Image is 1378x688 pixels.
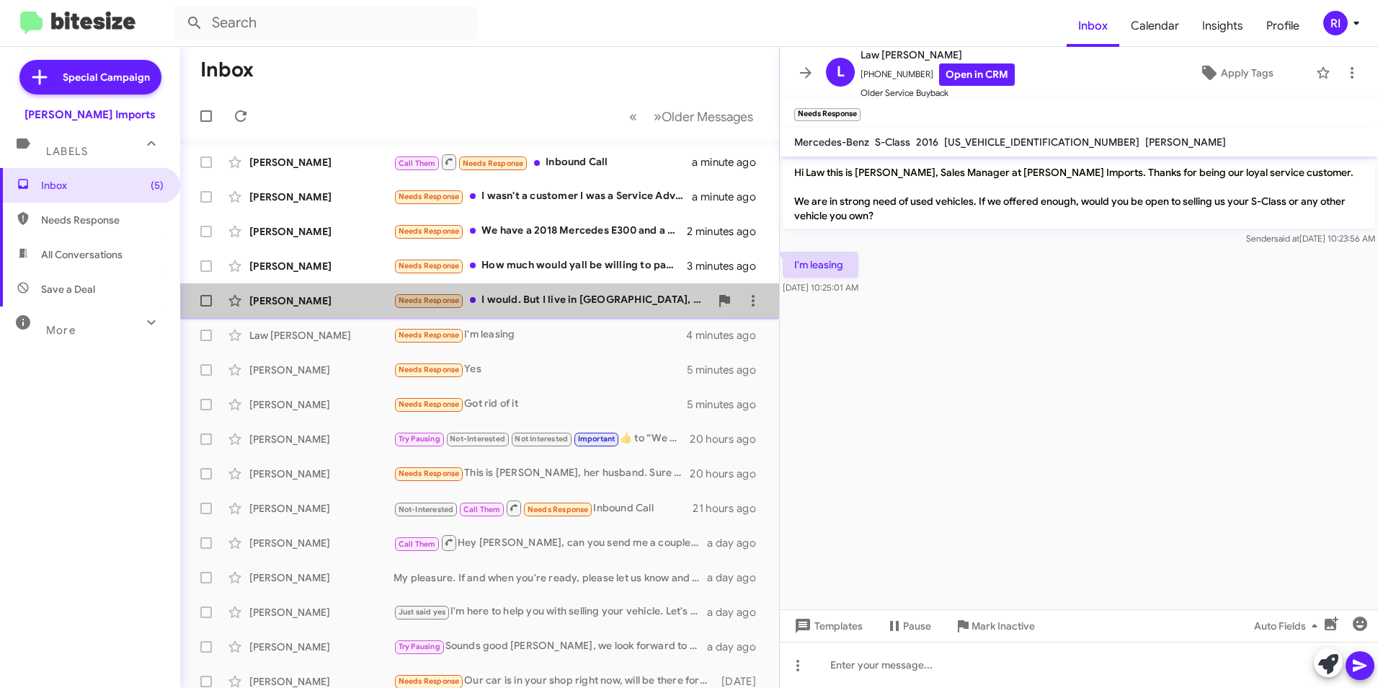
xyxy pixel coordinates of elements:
div: [PERSON_NAME] [249,294,394,308]
span: Needs Response [399,469,460,478]
div: a minute ago [692,155,768,169]
div: [PERSON_NAME] [249,570,394,585]
div: [PERSON_NAME] Imports [25,107,156,122]
div: My pleasure. If and when you're ready, please let us know and we'll do everything we can to make ... [394,570,707,585]
button: Auto Fields [1243,613,1335,639]
span: Needs Response [399,261,460,270]
span: More [46,324,76,337]
div: [PERSON_NAME] [249,190,394,204]
div: I'm here to help you with selling your vehicle. Let's schedule a visit to discuss your options! W... [394,604,707,620]
span: Call Them [463,505,501,514]
span: S-Class [875,136,910,149]
div: a minute ago [692,190,768,204]
div: 2 minutes ago [687,224,768,239]
a: Profile [1255,5,1311,47]
span: Needs Response [399,296,460,305]
div: Inbound Call [394,153,692,171]
span: Auto Fields [1254,613,1323,639]
a: Open in CRM [939,63,1015,86]
span: [US_VEHICLE_IDENTIFICATION_NUMBER] [944,136,1139,149]
div: Hey [PERSON_NAME], can you send me a couple of pics of your car? [394,534,707,552]
div: How much would yall be willing to pay for it? It has around 96,000 miles on it [394,257,687,274]
div: ​👍​ to “ We would need to schedule a physical inspection to give you an accurate value, which wou... [394,431,690,447]
div: 3 minutes ago [687,259,768,273]
span: L [837,61,845,84]
span: Older Service Buyback [861,86,1015,100]
span: Needs Response [399,365,460,374]
div: [PERSON_NAME] [249,397,394,412]
div: a day ago [707,605,768,619]
div: We have a 2018 Mercedes E300 and a 2017 Mercedes GLS450 [394,223,687,239]
div: [PERSON_NAME] [249,605,394,619]
small: Needs Response [794,108,861,121]
div: [PERSON_NAME] [249,224,394,239]
span: Needs Response [399,226,460,236]
button: Previous [621,102,646,131]
span: Call Them [399,539,436,549]
a: Special Campaign [19,60,161,94]
div: 4 minutes ago [686,328,768,343]
div: [PERSON_NAME] [249,640,394,654]
span: Templates [791,613,863,639]
span: Apply Tags [1221,60,1273,86]
span: Not-Interested [450,434,505,444]
button: RI [1311,11,1362,35]
div: a day ago [707,640,768,654]
span: [PHONE_NUMBER] [861,63,1015,86]
div: [PERSON_NAME] [249,536,394,550]
span: Not-Interested [399,505,454,514]
span: Try Pausing [399,642,440,651]
span: Save a Deal [41,282,95,296]
div: Got rid of it [394,396,687,413]
a: Inbox [1067,5,1119,47]
span: 2016 [916,136,938,149]
span: Needs Response [528,505,589,514]
span: Mercedes-Benz [794,136,869,149]
div: a day ago [707,570,768,585]
div: RI [1323,11,1348,35]
nav: Page navigation example [621,102,762,131]
div: 21 hours ago [693,501,768,516]
div: 20 hours ago [690,432,768,446]
span: Important [578,434,615,444]
div: 20 hours ago [690,467,768,481]
p: Hi Law this is [PERSON_NAME], Sales Manager at [PERSON_NAME] Imports. Thanks for being our loyal ... [783,159,1375,229]
span: said at [1274,233,1299,244]
span: Needs Response [41,213,164,227]
div: a day ago [707,536,768,550]
div: [PERSON_NAME] [249,363,394,377]
span: » [654,107,662,125]
button: Next [645,102,762,131]
span: Needs Response [463,159,524,168]
button: Mark Inactive [943,613,1046,639]
button: Templates [780,613,874,639]
span: Law [PERSON_NAME] [861,46,1015,63]
a: Calendar [1119,5,1191,47]
span: Inbox [41,178,164,193]
h1: Inbox [200,58,254,81]
span: Needs Response [399,400,460,409]
div: I would. But I live in [GEOGRAPHIC_DATA], [GEOGRAPHIC_DATA] now [394,292,710,309]
input: Search [174,6,477,40]
div: [PERSON_NAME] [249,155,394,169]
span: Not Interested [515,434,568,444]
div: Yes [394,361,687,378]
span: Pause [903,613,931,639]
span: Call Them [399,159,436,168]
div: 5 minutes ago [687,397,768,412]
div: [PERSON_NAME] [249,259,394,273]
button: Pause [874,613,943,639]
span: Sender [DATE] 10:23:56 AM [1246,233,1375,244]
div: 5 minutes ago [687,363,768,377]
span: Insights [1191,5,1255,47]
span: Older Messages [662,109,753,125]
div: I'm leasing [394,327,686,343]
div: I wasn't a customer I was a Service Advisor for [PERSON_NAME] Imports. [394,188,692,205]
button: Apply Tags [1163,60,1309,86]
span: Labels [46,145,88,158]
span: Just said yes [399,607,446,617]
p: I'm leasing [783,252,858,278]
